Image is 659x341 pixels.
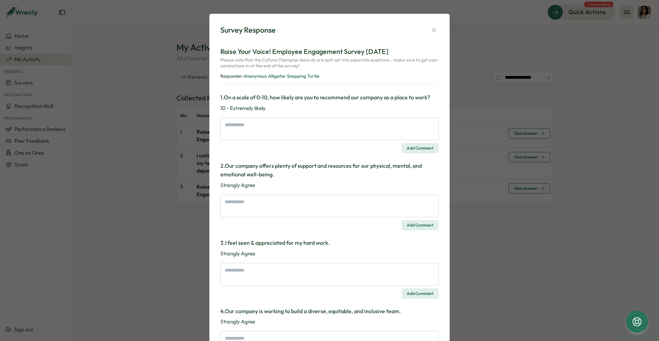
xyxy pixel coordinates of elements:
p: Raise Your Voice! Employee Engagement Survey [DATE] [220,46,439,57]
h3: 4 . Our company is working to build a diverse, equitable, and inclusive team. [220,307,439,316]
h3: 2 . Our company offers plenty of support and resources for our physical, mental, and emotional we... [220,162,439,179]
span: Add Comment [407,220,433,230]
span: Responder: [220,73,244,79]
p: 10 - Extremely likely [220,104,439,112]
p: Strongly Agree [220,318,439,326]
p: Strongly Agree [220,250,439,257]
div: Survey Response [220,25,276,35]
button: Add Comment [402,143,439,153]
h3: 1 . On a scale of 0-10, how likely are you to recommend our company as a place to work? [220,93,439,102]
span: Add Comment [407,143,433,153]
button: Add Comment [402,220,439,230]
span: Anonymous Alligator Snapping Turtle [244,73,319,79]
h3: 3 . I feel seen & appreciated for my hard work. [220,239,439,247]
span: Add Comment [407,289,433,298]
button: Add Comment [402,288,439,299]
p: Strongly Agree [220,181,439,189]
p: Please note that the Culture Champion Awards are split out into separate questions - make sure to... [220,57,439,72]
